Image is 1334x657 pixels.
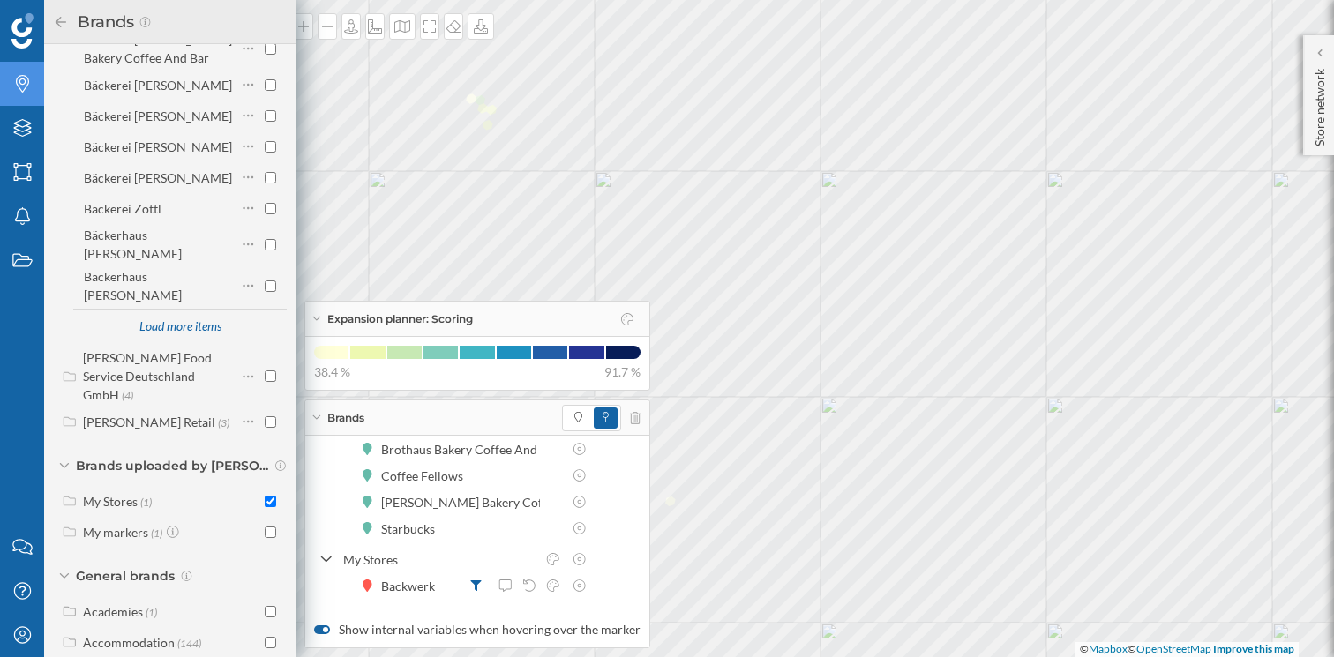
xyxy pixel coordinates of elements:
[1213,642,1294,655] a: Improve this map
[218,414,229,429] span: (3)
[83,525,148,540] div: My markers
[69,8,139,36] h2: Brands
[151,525,162,540] span: (1)
[327,410,364,426] span: Brands
[604,363,641,381] span: 91.7 %
[84,269,182,302] div: Bäckerhaus [PERSON_NAME]
[83,494,138,509] div: My Stores
[381,440,568,459] div: Brothaus Bakery Coffee And Bar
[140,494,152,509] span: (1)
[76,567,175,585] span: General brands
[84,108,232,123] div: Bäckerei [PERSON_NAME]
[381,577,444,595] div: Backwerk
[1136,642,1211,655] a: OpenStreetMap
[76,457,270,474] span: Brands uploaded by [PERSON_NAME] Holding AG
[1075,642,1299,657] div: © ©
[122,387,133,402] span: (4)
[11,13,34,49] img: Geoblink Logo
[83,604,143,619] div: Academies
[84,139,232,154] div: Bäckerei [PERSON_NAME]
[381,467,472,485] div: Coffee Fellows
[343,550,536,569] div: My Stores
[37,12,101,28] span: Support
[84,170,232,185] div: Bäckerei [PERSON_NAME]
[83,414,215,429] div: [PERSON_NAME] Retail
[381,493,616,511] div: [PERSON_NAME] Bakery Coffee And Bar
[84,228,182,261] div: Bäckerhaus [PERSON_NAME]
[84,201,161,216] div: Bäckerei Zöttl
[1089,642,1128,655] a: Mapbox
[314,621,641,638] label: Show internal variables when hovering over the marker
[83,635,175,650] div: Accommodation
[1311,62,1329,146] p: Store network
[83,350,212,402] div: [PERSON_NAME] Food Service Deutschland GmbH
[327,311,473,327] span: Expansion planner: Scoring
[129,311,231,342] div: Load more items
[84,78,232,93] div: Bäckerei [PERSON_NAME]
[146,604,157,619] span: (1)
[381,519,444,538] div: Starbucks
[314,363,350,381] span: 38.4 %
[177,635,201,650] span: (144)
